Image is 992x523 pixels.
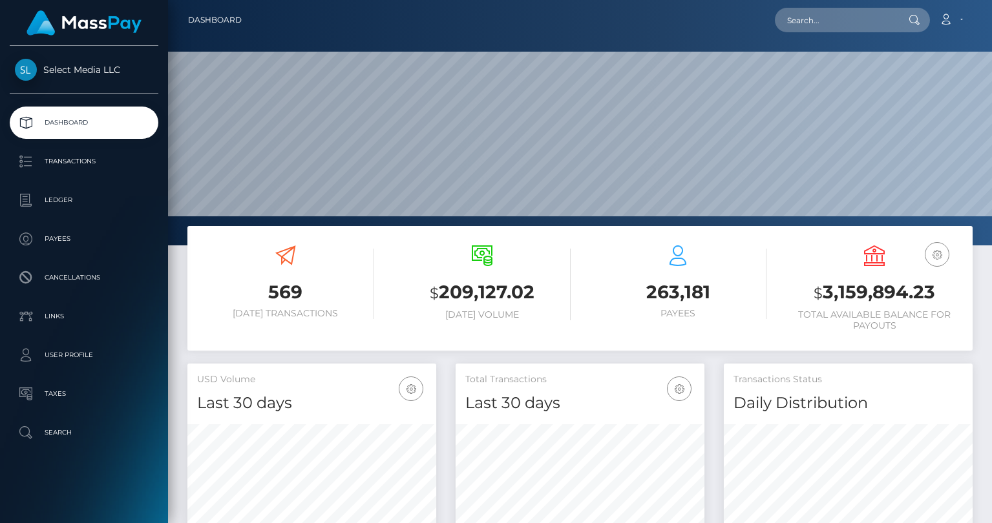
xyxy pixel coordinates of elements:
[15,307,153,326] p: Links
[15,423,153,442] p: Search
[10,300,158,333] a: Links
[394,309,571,320] h6: [DATE] Volume
[15,190,153,210] p: Ledger
[10,107,158,139] a: Dashboard
[733,373,963,386] h5: Transactions Status
[197,373,427,386] h5: USD Volume
[188,6,242,34] a: Dashboard
[10,261,158,294] a: Cancellations
[15,384,153,404] p: Taxes
[814,284,823,302] small: $
[197,392,427,415] h4: Last 30 days
[10,145,158,178] a: Transactions
[786,280,963,306] h3: 3,159,894.23
[10,378,158,410] a: Taxes
[10,223,158,255] a: Payees
[15,229,153,249] p: Payees
[10,339,158,371] a: User Profile
[775,8,896,32] input: Search...
[26,10,142,36] img: MassPay Logo
[430,284,439,302] small: $
[394,280,571,306] h3: 209,127.02
[15,152,153,171] p: Transactions
[733,392,963,415] h4: Daily Distribution
[590,280,767,305] h3: 263,181
[786,309,963,331] h6: Total Available Balance for Payouts
[10,184,158,216] a: Ledger
[15,345,153,365] p: User Profile
[10,416,158,449] a: Search
[197,308,374,319] h6: [DATE] Transactions
[465,392,695,415] h4: Last 30 days
[465,373,695,386] h5: Total Transactions
[590,308,767,319] h6: Payees
[15,113,153,132] p: Dashboard
[197,280,374,305] h3: 569
[10,64,158,76] span: Select Media LLC
[15,268,153,287] p: Cancellations
[15,59,37,81] img: Select Media LLC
